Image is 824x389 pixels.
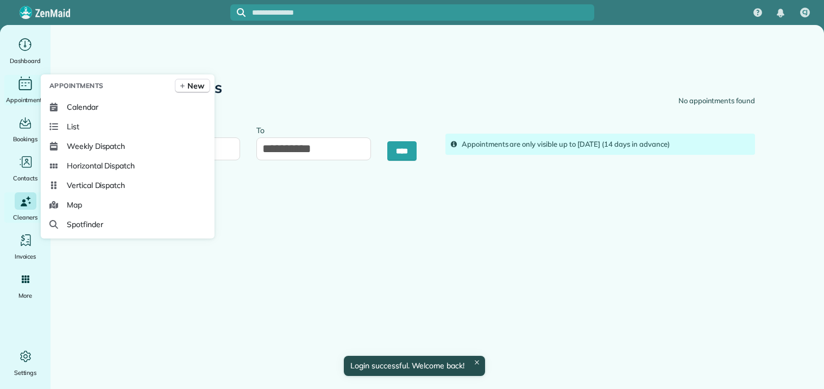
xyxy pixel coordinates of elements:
[67,121,79,132] span: List
[462,139,750,150] div: Appointments are only visible up to [DATE] (14 days in advance)
[6,95,45,105] span: Appointments
[45,195,210,215] a: Map
[67,219,103,230] span: Spotfinder
[67,102,98,112] span: Calendar
[10,55,41,66] span: Dashboard
[45,117,210,136] a: List
[678,96,755,106] div: No appointments found
[13,134,38,145] span: Bookings
[4,192,46,223] a: Cleaners
[4,75,46,105] a: Appointments
[119,79,222,96] h2: Appointments
[4,36,46,66] a: Dashboard
[256,120,270,140] label: To
[175,79,210,93] a: New
[45,156,210,175] a: Horizontal Dispatch
[45,136,210,156] a: Weekly Dispatch
[49,80,104,91] span: Appointments
[45,215,210,234] a: Spotfinder
[15,251,36,262] span: Invoices
[119,112,429,121] h4: Show Appointments
[67,141,125,152] span: Weekly Dispatch
[13,173,37,184] span: Contacts
[187,80,204,91] span: New
[14,367,37,378] span: Settings
[769,1,792,25] div: Notifications
[4,348,46,378] a: Settings
[4,231,46,262] a: Invoices
[237,8,246,17] svg: Focus search
[13,212,37,223] span: Cleaners
[4,153,46,184] a: Contacts
[230,8,246,17] button: Focus search
[45,97,210,117] a: Calendar
[4,114,46,145] a: Bookings
[45,175,210,195] a: Vertical Dispatch
[67,199,82,210] span: Map
[802,8,808,17] span: CJ
[67,180,125,191] span: Vertical Dispatch
[344,356,485,376] div: Login successful. Welcome back!
[67,160,135,171] span: Horizontal Dispatch
[18,290,32,301] span: More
